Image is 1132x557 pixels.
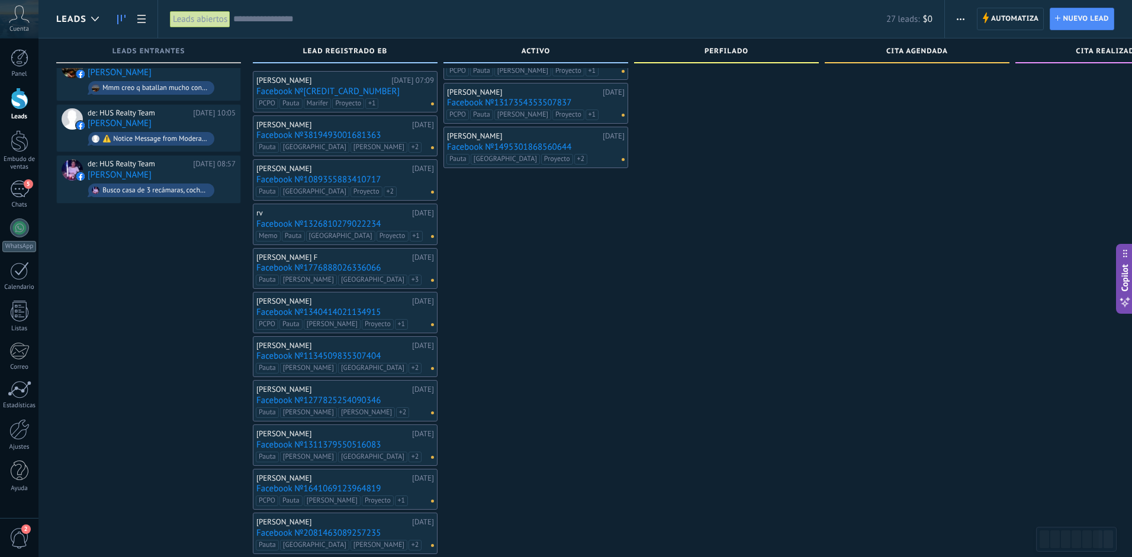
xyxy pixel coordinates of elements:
[332,98,364,109] span: Proyecto
[1050,8,1114,30] a: Nuevo lead
[193,159,236,169] div: [DATE] 08:57
[431,367,434,370] span: No hay nada asignado
[303,47,387,56] span: Lead Registrado EB
[280,363,337,374] span: [PERSON_NAME]
[541,154,573,165] span: Proyecto
[431,102,434,105] span: No hay nada asignado
[256,440,434,450] a: Facebook №1311379550516083
[431,456,434,459] span: No hay nada asignado
[470,66,493,76] span: Pauta
[2,363,37,371] div: Correo
[494,110,551,120] span: [PERSON_NAME]
[362,495,394,506] span: Proyecto
[431,323,434,326] span: No hay nada asignado
[552,66,584,76] span: Proyecto
[62,47,235,57] div: Leads Entrantes
[256,231,281,242] span: Memo
[831,47,1004,57] div: Cita agendada
[256,407,279,418] span: Pauta
[446,154,469,165] span: Pauta
[282,231,305,242] span: Pauta
[431,411,434,414] span: No hay nada asignado
[256,219,434,229] a: Facebook №1326810279022234
[170,11,230,28] div: Leads abiertos
[412,474,434,483] div: [DATE]
[350,186,382,197] span: Proyecto
[412,517,434,527] div: [DATE]
[622,114,625,117] span: No hay nada asignado
[256,130,434,140] a: Facebook №3819493001681363
[256,395,434,405] a: Facebook №1277825254090346
[412,297,434,306] div: [DATE]
[111,8,131,31] a: Leads
[977,8,1044,30] a: Automatiza
[256,98,278,109] span: PCPO
[256,495,278,506] span: PCPO
[256,307,434,317] a: Facebook №1340414021134915
[412,164,434,173] div: [DATE]
[446,66,469,76] span: PCPO
[259,47,432,57] div: Lead Registrado EB
[2,113,37,121] div: Leads
[256,186,279,197] span: Pauta
[431,544,434,547] span: No hay nada asignado
[2,241,36,252] div: WhatsApp
[256,528,434,538] a: Facebook №2081463089257235
[603,131,625,141] div: [DATE]
[256,452,279,462] span: Pauta
[447,88,600,97] div: [PERSON_NAME]
[494,66,551,76] span: [PERSON_NAME]
[102,186,209,195] div: Busco casa de 3 recámaras, cochera para 2 carros, No [PERSON_NAME] tranquila y segura. Presupuest...
[886,47,948,56] span: Cita agendada
[2,284,37,291] div: Calendario
[88,159,189,169] div: de: HUS Realty Team
[2,70,37,78] div: Panel
[431,191,434,194] span: No hay nada asignado
[256,517,409,527] div: [PERSON_NAME]
[256,319,278,330] span: PCPO
[431,279,434,282] span: No hay nada asignado
[1119,264,1131,291] span: Copilot
[350,540,407,550] span: [PERSON_NAME]
[280,452,337,462] span: [PERSON_NAME]
[391,76,434,85] div: [DATE] 07:09
[193,108,236,118] div: [DATE] 10:05
[88,67,152,78] a: [PERSON_NAME]
[362,319,394,330] span: Proyecto
[552,110,584,120] span: Proyecto
[279,495,303,506] span: Pauta
[256,175,434,185] a: Facebook №1089355883410717
[279,98,303,109] span: Pauta
[76,121,85,130] img: facebook-sm.svg
[991,8,1039,30] span: Automatiza
[471,154,540,165] span: [GEOGRAPHIC_DATA]
[304,495,361,506] span: [PERSON_NAME]
[280,142,349,153] span: [GEOGRAPHIC_DATA]
[256,540,279,550] span: Pauta
[431,500,434,503] span: No hay nada asignado
[377,231,409,242] span: Proyecto
[56,14,86,25] span: Leads
[62,159,83,181] div: Aida Rivera
[447,142,625,152] a: Facebook №1495301868560644
[256,263,434,273] a: Facebook №1776888026336066
[279,319,303,330] span: Pauta
[705,47,748,56] span: Perfilado
[412,341,434,350] div: [DATE]
[952,8,969,30] button: Más
[256,208,409,218] div: rv
[256,363,279,374] span: Pauta
[88,170,152,180] a: [PERSON_NAME]
[431,235,434,238] span: No hay nada asignado
[622,70,625,73] span: No hay nada asignado
[102,84,209,92] div: Mmm creo q batallan mucho con el servicio. Del agua !!
[304,98,332,109] span: Marifer
[256,164,409,173] div: [PERSON_NAME]
[522,47,550,56] span: ACTIVO
[256,86,434,96] a: Facebook №[CREDIT_CARD_NUMBER]
[112,47,185,56] span: Leads Entrantes
[24,179,33,189] span: 5
[1063,8,1109,30] span: Nuevo lead
[131,8,152,31] a: Lista
[2,325,37,333] div: Listas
